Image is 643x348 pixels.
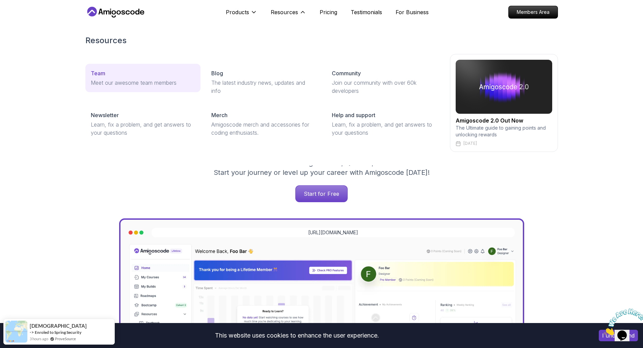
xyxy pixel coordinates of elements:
[332,69,361,77] p: Community
[332,79,436,95] p: Join our community with over 60k developers
[226,8,257,22] button: Products
[508,6,558,19] a: Members Area
[91,121,195,137] p: Learn, fix a problem, and get answers to your questions
[320,8,337,16] a: Pricing
[55,336,76,342] a: ProveSource
[599,330,638,341] button: Accept cookies
[211,121,316,137] p: Amigoscode merch and accessories for coding enthusiasts.
[463,141,477,146] p: [DATE]
[85,64,200,92] a: TeamMeet our awesome team members
[5,321,27,343] img: provesource social proof notification image
[211,79,316,95] p: The latest industry news, updates and info
[332,121,436,137] p: Learn, fix a problem, and get answers to your questions
[30,329,34,335] span: ->
[601,306,643,338] iframe: chat widget
[211,111,227,119] p: Merch
[296,186,347,202] p: Start for Free
[206,106,321,142] a: MerchAmigoscode merch and accessories for coding enthusiasts.
[91,79,195,87] p: Meet our awesome team members
[326,64,441,100] a: CommunityJoin our community with over 60k developers
[91,111,119,119] p: Newsletter
[326,106,441,142] a: Help and supportLearn, fix a problem, and get answers to your questions
[271,8,306,22] button: Resources
[456,116,552,125] h2: Amigoscode 2.0 Out Now
[226,8,249,16] p: Products
[456,60,552,114] img: amigoscode 2.0
[509,6,558,18] p: Members Area
[271,8,298,16] p: Resources
[85,106,200,142] a: NewsletterLearn, fix a problem, and get answers to your questions
[332,111,375,119] p: Help and support
[351,8,382,16] a: Testimonials
[456,125,552,138] p: The Ultimate guide to gaining points and unlocking rewards
[35,330,81,335] a: Enroled to Spring Security
[211,69,223,77] p: Blog
[5,328,589,343] div: This website uses cookies to enhance the user experience.
[3,3,45,29] img: Chat attention grabber
[85,35,558,46] h2: Resources
[208,158,435,177] p: Get unlimited access to coding , , and . Start your journey or level up your career with Amigosco...
[206,64,321,100] a: BlogThe latest industry news, updates and info
[30,323,84,329] span: [DEMOGRAPHIC_DATA]
[450,54,558,152] a: amigoscode 2.0Amigoscode 2.0 Out NowThe Ultimate guide to gaining points and unlocking rewards[DATE]
[396,8,429,16] a: For Business
[295,185,348,202] a: Start for Free
[91,69,105,77] p: Team
[30,336,48,342] span: 3 hours ago
[308,229,358,236] a: [URL][DOMAIN_NAME]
